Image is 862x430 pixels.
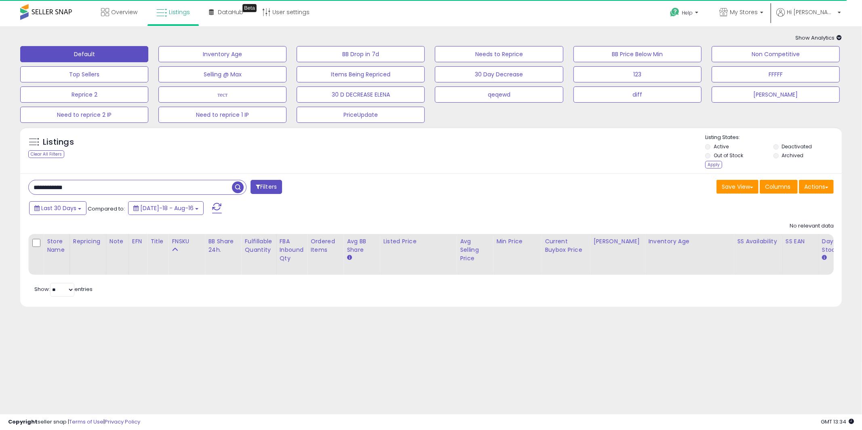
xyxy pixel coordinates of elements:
div: Current Buybox Price [545,237,586,254]
button: 123 [573,66,702,82]
button: Default [20,46,148,62]
span: Last 30 Days [41,204,76,212]
button: BB Drop in 7d [297,46,425,62]
div: SS availability [737,237,779,246]
span: Columns [765,183,790,191]
div: Listed Price [383,237,453,246]
button: PriceUpdate [297,107,425,123]
button: Actions [799,180,834,194]
button: Need to reprice 1 IP [158,107,287,123]
div: Store Name [47,237,66,254]
div: Tooltip anchor [242,4,257,12]
button: Columns [760,180,798,194]
span: DataHub [218,8,243,16]
div: Title [150,237,165,246]
button: Top Sellers [20,66,148,82]
span: Show Analytics [795,34,842,42]
button: Items Being Repriced [297,66,425,82]
small: Avg BB Share. [347,254,352,261]
button: Selling @ Max [158,66,287,82]
div: Avg Selling Price [460,237,489,263]
a: Help [664,1,706,26]
button: Save View [717,180,759,194]
span: [DATE]-18 - Aug-16 [140,204,194,212]
div: Ordered Items [310,237,340,254]
button: Non Competitive [712,46,840,62]
p: Listing States: [705,134,842,141]
span: My Stores [730,8,758,16]
label: Out of Stock [714,152,743,159]
button: Reprice 2 [20,86,148,103]
div: Inventory Age [648,237,730,246]
button: [PERSON_NAME] [712,86,840,103]
button: Needs to Reprice [435,46,563,62]
button: Need to reprice 2 IP [20,107,148,123]
h5: Listings [43,137,74,148]
th: CSV column name: cust_attr_3_SS EAN [782,234,818,275]
button: FFFFF [712,66,840,82]
div: Clear All Filters [28,150,64,158]
div: Fulfillable Quantity [244,237,272,254]
span: Compared to: [88,205,125,213]
label: Active [714,143,729,150]
div: SS EAN [786,237,815,246]
span: Hi [PERSON_NAME] [787,8,835,16]
button: Last 30 Days [29,201,86,215]
span: Help [682,9,693,16]
div: Days In Stock [822,237,851,254]
span: Overview [111,8,137,16]
button: [DATE]-18 - Aug-16 [128,201,204,215]
div: BB Share 24h. [208,237,238,254]
i: Get Help [670,7,680,17]
span: Listings [169,8,190,16]
th: CSV column name: cust_attr_1_SS availability [734,234,782,275]
button: qeqewd [435,86,563,103]
span: Show: entries [34,285,93,293]
button: Inventory Age [158,46,287,62]
label: Archived [782,152,804,159]
button: тест [158,86,287,103]
small: Days In Stock. [822,254,827,261]
a: Hi [PERSON_NAME] [776,8,841,26]
div: Apply [705,161,722,169]
div: FNSKU [172,237,201,246]
div: Note [110,237,125,246]
div: FBA inbound Qty [280,237,304,263]
div: EFN [132,237,143,246]
div: Avg BB Share [347,237,376,254]
button: 30 D DECREASE ELENA [297,86,425,103]
label: Deactivated [782,143,812,150]
button: Filters [251,180,282,194]
div: No relevant data [790,222,834,230]
div: Repricing [73,237,103,246]
button: 30 Day Decrease [435,66,563,82]
button: diff [573,86,702,103]
div: [PERSON_NAME] [593,237,641,246]
div: Min Price [496,237,538,246]
button: BB Price Below Min [573,46,702,62]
